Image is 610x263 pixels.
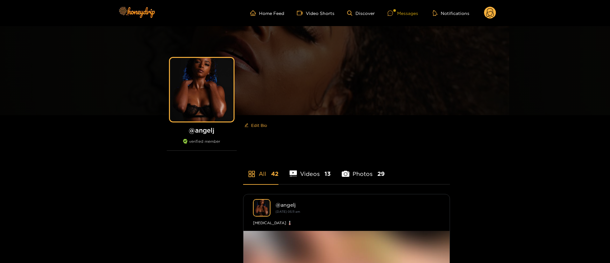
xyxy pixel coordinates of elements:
[431,10,471,16] button: Notifications
[276,202,440,208] div: @ angelj
[388,10,418,17] div: Messages
[251,122,267,128] span: Edit Bio
[253,199,270,217] img: angelj
[167,139,237,151] div: verified member
[271,170,278,178] span: 42
[244,123,249,128] span: edit
[290,156,331,184] li: Videos
[377,170,385,178] span: 29
[276,210,300,213] small: [DATE] 05:11 am
[167,126,237,134] h1: @ angelj
[347,10,375,16] a: Discover
[297,10,334,16] a: Video Shorts
[250,10,259,16] span: home
[342,156,385,184] li: Photos
[248,170,256,178] span: appstore
[243,156,278,184] li: All
[297,10,306,16] span: video-camera
[253,220,440,226] div: [MEDICAL_DATA] 🌡️
[325,170,331,178] span: 13
[250,10,284,16] a: Home Feed
[243,120,268,130] button: editEdit Bio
